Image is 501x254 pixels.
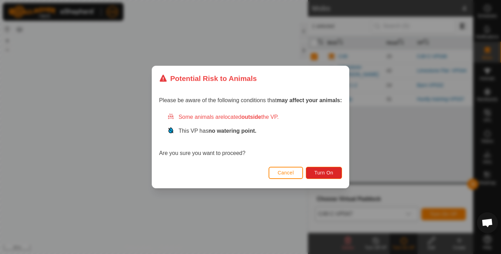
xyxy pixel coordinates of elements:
[223,114,279,120] span: located the VP.
[241,114,261,120] strong: outside
[159,113,342,157] div: Are you sure you want to proceed?
[306,167,342,179] button: Turn On
[477,212,498,233] div: Open chat
[208,128,256,134] strong: no watering point.
[277,97,342,103] strong: may affect your animals:
[269,167,303,179] button: Cancel
[167,113,342,121] div: Some animals are
[278,170,294,175] span: Cancel
[315,170,333,175] span: Turn On
[159,97,342,103] span: Please be aware of the following conditions that
[159,73,257,84] div: Potential Risk to Animals
[178,128,256,134] span: This VP has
